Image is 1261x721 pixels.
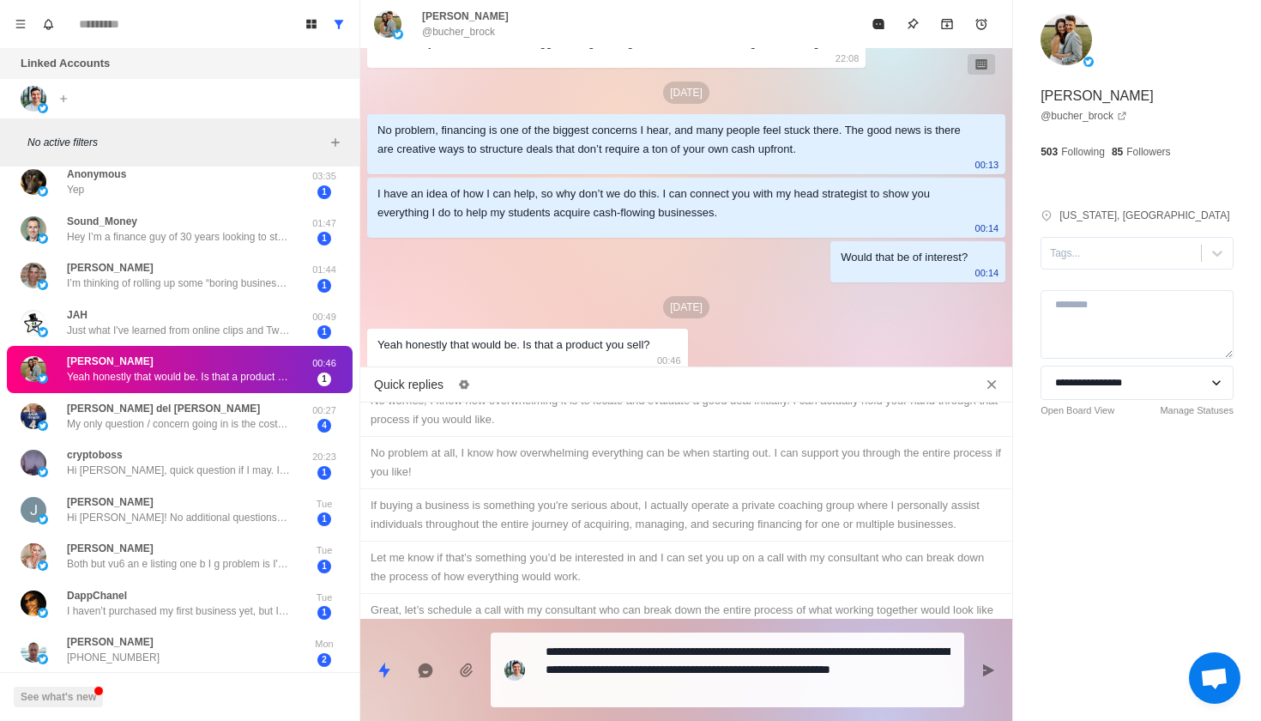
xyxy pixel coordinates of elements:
img: picture [393,29,403,39]
p: Quick replies [374,376,443,394]
p: [PERSON_NAME] [67,354,154,369]
div: No problem at all, I know how overwhelming everything can be when starting out. I can support you... [371,444,1002,482]
p: Hi [PERSON_NAME]! No additional questions at this point. I did sign up for your website that show... [67,510,290,525]
p: Linked Accounts [21,55,110,72]
p: 01:44 [303,263,346,277]
span: 1 [317,232,331,245]
div: No problem, financing is one of the biggest concerns I hear, and many people feel stuck there. Th... [377,121,968,159]
p: Just what I've learned from online clips and Twitter threads [67,323,290,338]
p: I’m thinking of rolling up some “boring businesses” with cash flow for the next decade of my life... [67,276,290,291]
p: [PERSON_NAME] [1041,86,1154,106]
p: Following [1061,144,1105,160]
p: Followers [1126,144,1170,160]
button: See what's new [14,687,103,707]
p: 00:14 [975,264,999,282]
img: picture [21,543,46,569]
p: [PERSON_NAME] [67,634,154,650]
p: 22:08 [836,49,860,68]
p: 00:13 [975,155,999,174]
div: Great, let’s schedule a call with my consultant who can break down the entire process of what wor... [371,601,1002,639]
p: 00:46 [303,356,346,371]
img: picture [38,103,48,113]
img: picture [38,327,48,337]
img: picture [1083,57,1094,67]
p: Tue [303,543,346,558]
div: Would that be of interest? [841,248,968,267]
p: Yeah honestly that would be. Is that a product you sell? [67,369,290,385]
a: Open Board View [1041,403,1114,418]
a: @bucher_brock [1041,108,1127,124]
span: 1 [317,466,331,480]
img: picture [38,514,48,524]
span: 1 [317,279,331,293]
p: No active filters [27,135,325,150]
p: 85 [1112,144,1123,160]
button: Edit quick replies [450,371,478,398]
p: [PERSON_NAME] [422,9,509,24]
p: Anonymous [67,167,126,182]
span: 1 [317,325,331,339]
p: Tue [303,497,346,512]
img: picture [38,560,48,571]
p: 00:14 [975,219,999,238]
span: 1 [317,373,331,386]
p: 00:46 [657,351,681,370]
p: [PERSON_NAME] del [PERSON_NAME] [67,401,260,416]
p: JAH [67,307,87,323]
img: picture [504,660,525,681]
p: Sound_Money [67,214,137,229]
button: Notifications [34,10,62,38]
p: @bucher_brock [422,24,495,39]
img: picture [21,86,46,112]
span: 2 [317,653,331,667]
button: Reply with AI [408,653,443,688]
span: 4 [317,419,331,433]
p: [DATE] [663,82,709,104]
p: Tue [303,591,346,605]
p: [PERSON_NAME] [67,260,154,276]
img: picture [38,186,48,197]
div: Open chat [1189,652,1240,704]
img: picture [21,216,46,242]
img: picture [38,467,48,477]
p: 03:35 [303,169,346,184]
button: Show all conversations [325,10,353,38]
div: I have an idea of how I can help, so why don’t we do this. I can connect you with my head strateg... [377,185,968,222]
img: picture [38,373,48,384]
button: Close quick replies [978,371,1005,398]
p: 20:23 [303,450,346,464]
p: [PHONE_NUMBER] [67,650,160,665]
div: Yeah honestly that would be. Is that a product you sell? [377,336,650,354]
button: Add media [449,653,484,688]
button: Menu [7,10,34,38]
p: I haven’t purchased my first business yet, but I’ve been actively laying the groundwork. I’ve rev... [67,603,290,619]
button: Board View [298,10,325,38]
button: Add account [53,88,74,109]
div: Let me know if that’s something you’d be interested in and I can set you up on a call with my con... [371,548,1002,586]
img: picture [1041,14,1092,65]
p: [PERSON_NAME] [67,541,154,556]
img: picture [38,233,48,244]
img: picture [374,10,401,38]
img: picture [21,169,46,195]
p: 00:49 [303,310,346,324]
span: 1 [317,185,331,199]
p: Hi [PERSON_NAME], quick question if I may. If one does not inject any of one’s own funds in a 100... [67,463,290,478]
span: 1 [317,606,331,620]
img: picture [21,591,46,616]
button: Pin [896,7,930,41]
img: picture [38,654,48,664]
img: picture [21,403,46,429]
p: Yep [67,182,84,197]
img: picture [21,356,46,382]
p: 503 [1041,144,1058,160]
img: picture [38,608,48,618]
img: picture [21,310,46,336]
p: Mon [303,637,346,651]
button: Send message [971,653,1005,688]
button: Mark as read [861,7,896,41]
p: [US_STATE], [GEOGRAPHIC_DATA] [1059,208,1229,223]
div: If buying a business is something you're serious about, I actually operate a private coaching gro... [371,496,1002,534]
p: Both but vu6 an e listing one b I g problem is I'm broke as In living in an rv no income no car n... [67,556,290,572]
button: Quick replies [367,653,401,688]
